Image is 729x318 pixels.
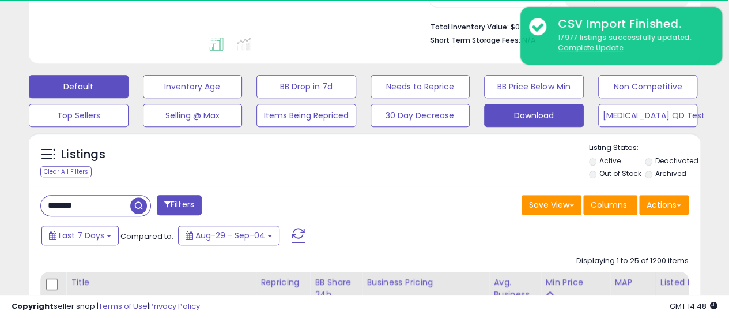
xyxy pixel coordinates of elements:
[583,195,637,215] button: Columns
[371,104,470,127] button: 30 Day Decrease
[549,32,713,54] div: 17977 listings successfully updated.
[430,35,520,45] b: Short Term Storage Fees:
[589,143,700,154] p: Listing States:
[558,43,623,53] u: Complete Update
[549,16,713,32] div: CSV Import Finished.
[599,169,641,178] label: Out of Stock
[598,104,698,127] button: [MEDICAL_DATA] QD Test
[655,169,686,178] label: Archived
[256,104,356,127] button: Items Being Repriced
[598,75,698,98] button: Non Competitive
[484,104,584,127] button: Download
[639,195,689,215] button: Actions
[655,156,698,166] label: Deactivated
[522,195,581,215] button: Save View
[12,301,200,312] div: seller snap | |
[41,226,119,245] button: Last 7 Days
[430,19,680,33] li: $0
[545,276,605,289] div: Min Price
[367,276,484,289] div: Business Pricing
[59,230,104,241] span: Last 7 Days
[143,75,243,98] button: Inventory Age
[40,166,92,177] div: Clear All Filters
[29,75,129,98] button: Default
[430,22,509,32] b: Total Inventory Value:
[614,276,650,289] div: MAP
[260,276,305,289] div: Repricing
[591,199,627,211] span: Columns
[256,75,356,98] button: BB Drop in 7d
[576,256,689,267] div: Displaying 1 to 25 of 1200 items
[29,104,129,127] button: Top Sellers
[178,226,279,245] button: Aug-29 - Sep-04
[484,75,584,98] button: BB Price Below Min
[195,230,265,241] span: Aug-29 - Sep-04
[670,301,717,312] span: 2025-09-12 14:48 GMT
[599,156,620,166] label: Active
[120,231,173,242] span: Compared to:
[12,301,54,312] strong: Copyright
[157,195,202,215] button: Filters
[61,147,105,163] h5: Listings
[143,104,243,127] button: Selling @ Max
[149,301,200,312] a: Privacy Policy
[99,301,148,312] a: Terms of Use
[315,276,357,301] div: BB Share 24h.
[71,276,251,289] div: Title
[371,75,470,98] button: Needs to Reprice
